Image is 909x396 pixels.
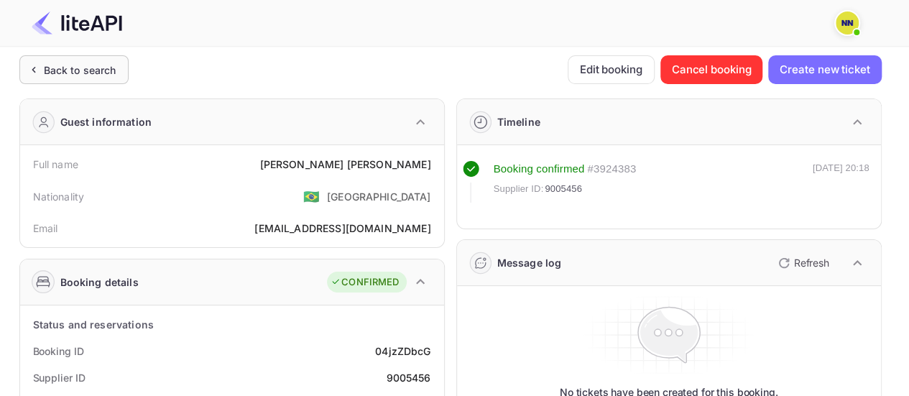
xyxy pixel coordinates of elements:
div: Booking ID [33,344,84,359]
button: Refresh [770,252,835,275]
span: United States [303,183,320,209]
div: 04jzZDbcG [375,344,430,359]
div: Nationality [33,189,85,204]
p: Refresh [794,255,829,270]
button: Cancel booking [660,55,763,84]
button: Edit booking [568,55,655,84]
button: Create new ticket [768,55,881,84]
div: # 3924383 [587,161,636,178]
div: Back to search [44,63,116,78]
div: Booking details [60,275,139,290]
div: Booking confirmed [494,161,585,178]
div: Timeline [497,114,540,129]
div: Email [33,221,58,236]
span: 9005456 [545,182,582,196]
div: Guest information [60,114,152,129]
div: 9005456 [386,370,430,385]
img: N/A N/A [836,11,859,34]
div: CONFIRMED [331,275,399,290]
div: Supplier ID [33,370,86,385]
div: Message log [497,255,562,270]
div: [PERSON_NAME] [PERSON_NAME] [259,157,430,172]
div: [EMAIL_ADDRESS][DOMAIN_NAME] [254,221,430,236]
div: Full name [33,157,78,172]
div: Status and reservations [33,317,154,332]
div: [DATE] 20:18 [813,161,869,203]
span: Supplier ID: [494,182,544,196]
img: LiteAPI Logo [32,11,122,34]
div: [GEOGRAPHIC_DATA] [327,189,431,204]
